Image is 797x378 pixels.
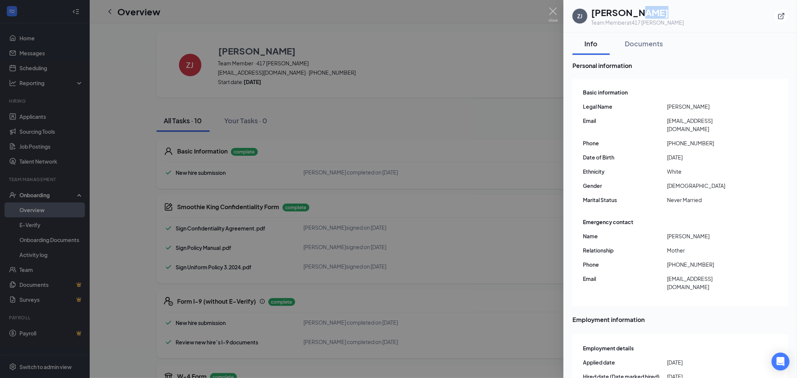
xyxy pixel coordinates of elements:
[583,139,667,147] span: Phone
[583,88,628,96] span: Basic information
[667,182,751,190] span: [DEMOGRAPHIC_DATA]
[583,358,667,366] span: Applied date
[580,39,602,48] div: Info
[583,218,633,226] span: Emergency contact
[583,246,667,254] span: Relationship
[667,246,751,254] span: Mother
[667,117,751,133] span: [EMAIL_ADDRESS][DOMAIN_NAME]
[778,12,785,20] svg: ExternalLink
[667,139,751,147] span: [PHONE_NUMBER]
[591,6,684,19] h1: [PERSON_NAME]
[667,260,751,269] span: [PHONE_NUMBER]
[667,275,751,291] span: [EMAIL_ADDRESS][DOMAIN_NAME]
[775,9,788,23] button: ExternalLink
[572,61,788,70] span: Personal information
[625,39,663,48] div: Documents
[583,117,667,125] span: Email
[772,353,790,371] div: Open Intercom Messenger
[583,182,667,190] span: Gender
[583,167,667,176] span: Ethnicity
[667,167,751,176] span: White
[667,102,751,111] span: [PERSON_NAME]
[583,275,667,283] span: Email
[583,102,667,111] span: Legal Name
[583,344,634,352] span: Employment details
[583,153,667,161] span: Date of Birth
[572,315,788,324] span: Employment information
[667,232,751,240] span: [PERSON_NAME]
[591,19,684,26] div: Team Member at 417 [PERSON_NAME]
[667,358,751,366] span: [DATE]
[583,232,667,240] span: Name
[583,196,667,204] span: Marital Status
[667,153,751,161] span: [DATE]
[667,196,751,204] span: Never Married
[578,12,583,20] div: ZJ
[583,260,667,269] span: Phone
